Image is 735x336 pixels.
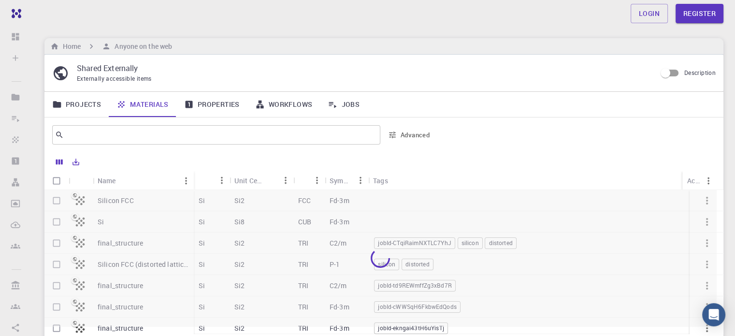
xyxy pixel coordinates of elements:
div: Actions [682,171,716,190]
a: Materials [109,92,176,117]
p: TRI [298,323,308,333]
div: Symmetry [330,171,353,190]
button: Sort [298,173,314,188]
span: jobId-ekngai43tH6uYisTj [375,324,447,332]
button: Menu [701,173,716,189]
a: Login [631,4,668,23]
a: Jobs [320,92,367,117]
button: Menu [677,173,692,188]
div: Formula [194,171,230,190]
button: Advanced [384,127,434,143]
button: Columns [51,154,68,170]
p: Shared Externally [77,62,649,74]
button: Sort [388,173,404,188]
button: Sort [199,173,214,188]
button: Menu [309,173,325,188]
button: Sort [262,173,278,188]
div: Tags [368,171,692,190]
p: Si [199,323,205,333]
img: logo [8,9,21,18]
p: Fd-3m [330,323,349,333]
a: Properties [176,92,247,117]
div: Open Intercom Messenger [702,303,725,326]
button: Sort [116,173,131,189]
a: Projects [44,92,109,117]
nav: breadcrumb [48,41,174,52]
h6: Home [59,41,81,52]
div: Name [93,171,194,190]
div: Lattice [293,171,325,190]
button: Menu [178,173,194,189]
a: Workflows [247,92,320,117]
div: Symmetry [325,171,368,190]
h6: Anyone on the web [111,41,172,52]
button: Menu [214,173,230,188]
div: Unit Cell Formula [234,171,262,190]
div: Tags [373,171,388,190]
div: Unit Cell Formula [230,171,293,190]
p: Si2 [234,323,245,333]
div: Icon [69,171,93,190]
span: Description [684,69,716,76]
div: Name [98,171,116,190]
button: Menu [278,173,293,188]
button: Menu [353,173,368,188]
span: Externally accessible items [77,74,152,82]
p: final_structure [98,323,143,333]
button: Export [68,154,84,170]
a: Register [676,4,723,23]
div: Actions [687,171,701,190]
